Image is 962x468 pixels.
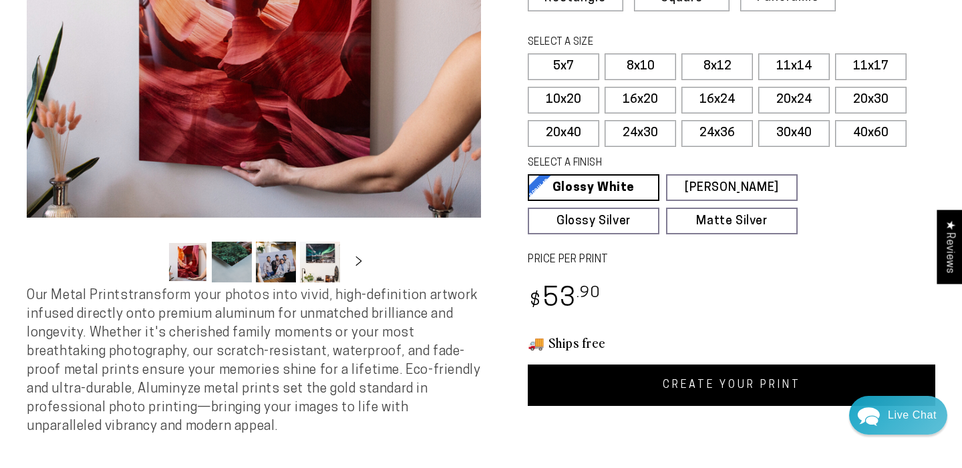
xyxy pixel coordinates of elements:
[212,242,252,282] button: Load image 2 in gallery view
[937,210,962,284] div: Click to open Judge.me floating reviews tab
[344,248,373,277] button: Slide right
[300,242,340,282] button: Load image 4 in gallery view
[528,35,767,50] legend: SELECT A SIZE
[256,242,296,282] button: Load image 3 in gallery view
[849,396,947,435] div: Chat widget toggle
[681,120,753,147] label: 24x36
[528,87,599,113] label: 10x20
[528,334,935,351] h3: 🚚 Ships free
[577,286,601,301] sup: .90
[528,286,601,312] bdi: 53
[666,208,798,234] a: Matte Silver
[758,87,830,113] label: 20x24
[528,120,599,147] label: 20x40
[888,396,937,435] div: Contact Us Directly
[666,174,798,201] a: [PERSON_NAME]
[168,242,208,282] button: Load image 1 in gallery view
[835,120,907,147] label: 40x60
[605,53,676,80] label: 8x10
[681,53,753,80] label: 8x12
[530,292,541,310] span: $
[605,120,676,147] label: 24x30
[528,53,599,80] label: 5x7
[835,53,907,80] label: 11x17
[27,289,480,433] span: Our Metal Prints transform your photos into vivid, high-definition artwork infused directly onto ...
[605,87,676,113] label: 16x20
[528,174,659,201] a: Glossy White
[528,208,659,234] a: Glossy Silver
[528,365,935,406] a: CREATE YOUR PRINT
[528,156,767,171] legend: SELECT A FINISH
[835,87,907,113] label: 20x30
[758,120,830,147] label: 30x40
[758,53,830,80] label: 11x14
[134,248,164,277] button: Slide left
[681,87,753,113] label: 16x24
[528,252,935,268] label: PRICE PER PRINT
